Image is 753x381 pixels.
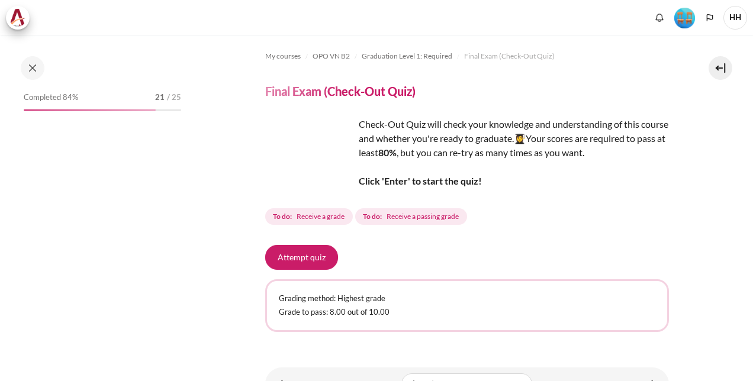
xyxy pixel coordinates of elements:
a: Final Exam (Check-Out Quiz) [464,49,555,63]
button: Attempt quiz [265,245,338,270]
nav: Navigation bar [265,47,669,66]
p: Grade to pass: 8.00 out of 10.00 [279,306,655,318]
a: Level #4 [670,7,700,28]
img: Level #4 [674,8,695,28]
span: 21 [155,92,165,104]
a: OPO VN B2 [313,49,350,63]
span: Receive a passing grade [387,211,459,222]
div: 84% [24,109,156,111]
img: Architeck [9,9,26,27]
strong: 80 [378,147,389,158]
h4: Final Exam (Check-Out Quiz) [265,83,416,99]
p: Grading method: Highest grade [279,293,655,305]
div: Show notification window with no new notifications [651,9,668,27]
span: / 25 [167,92,181,104]
span: HH [723,6,747,30]
p: Check-Out Quiz will check your knowledge and understanding of this course and whether you're read... [265,117,669,188]
span: Final Exam (Check-Out Quiz) [464,51,555,62]
a: User menu [723,6,747,30]
a: Architeck Architeck [6,6,36,30]
img: tfrg [265,117,354,206]
strong: Click 'Enter' to start the quiz! [359,175,482,186]
strong: To do: [273,211,292,222]
span: Receive a grade [297,211,345,222]
span: Completed 84% [24,92,78,104]
strong: To do: [363,211,382,222]
span: OPO VN B2 [313,51,350,62]
span: My courses [265,51,301,62]
a: Graduation Level 1: Required [362,49,452,63]
a: My courses [265,49,301,63]
strong: % [389,147,397,158]
span: Graduation Level 1: Required [362,51,452,62]
button: Languages [701,9,719,27]
div: Level #4 [674,7,695,28]
div: Completion requirements for Final Exam (Check-Out Quiz) [265,206,469,227]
